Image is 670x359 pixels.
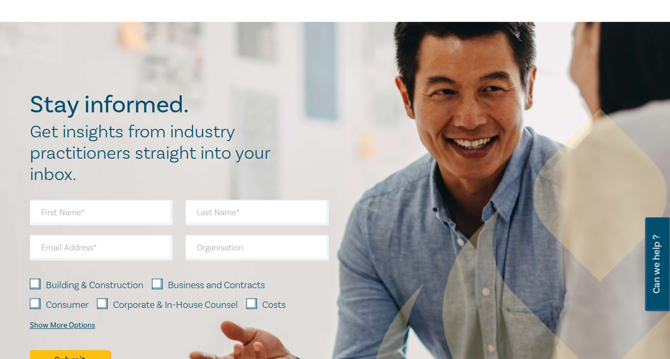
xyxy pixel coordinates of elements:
[46,298,88,312] label: Consumer
[262,298,286,312] label: Costs
[113,298,238,312] label: Corporate & In-House Counsel
[185,200,329,225] input: Last Name*
[46,279,143,292] label: Building & Construction
[30,235,173,260] input: Email Address*
[30,321,95,330] div: Show More Options
[168,279,265,292] label: Business and Contracts
[651,224,661,305] span: Can we help ?
[185,235,329,260] input: Organisation
[30,91,281,119] h2: Stay informed.
[30,200,173,225] input: First Name*
[30,121,281,185] h2: Get insights from industry practitioners straight into your inbox.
